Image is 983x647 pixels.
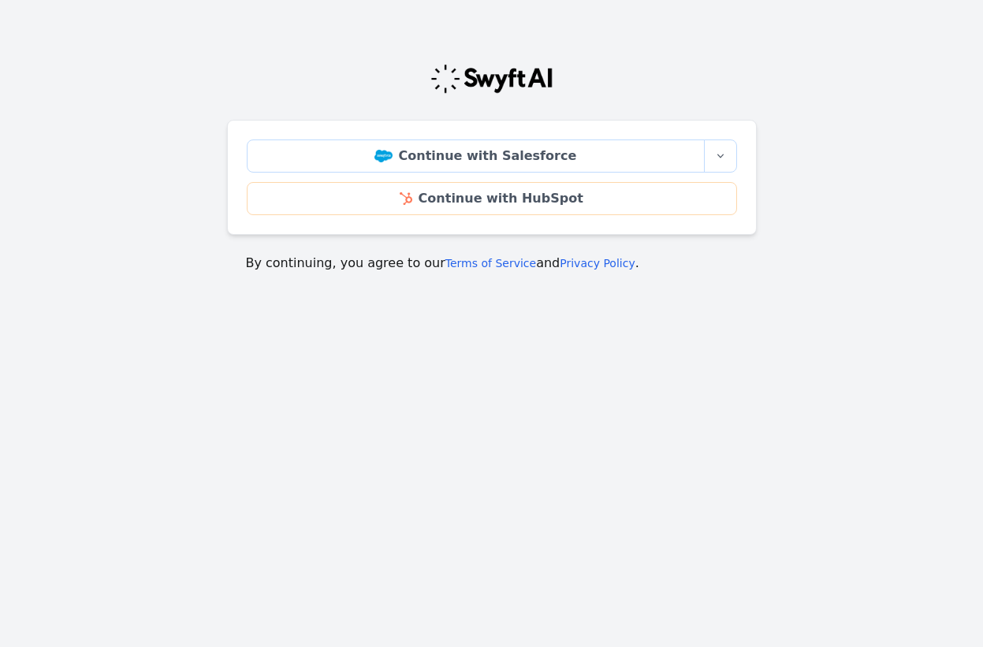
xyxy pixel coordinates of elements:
a: Terms of Service [445,257,536,270]
a: Privacy Policy [560,257,635,270]
img: Swyft Logo [430,63,554,95]
a: Continue with HubSpot [247,182,737,215]
p: By continuing, you agree to our and . [246,254,738,273]
img: Salesforce [374,150,393,162]
img: HubSpot [400,192,411,205]
a: Continue with Salesforce [247,139,705,173]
